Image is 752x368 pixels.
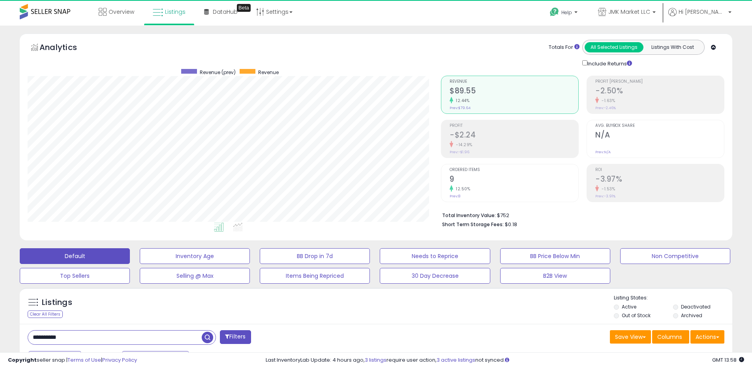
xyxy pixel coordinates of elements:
small: -1.63% [599,98,615,104]
button: All Selected Listings [585,42,643,52]
span: Profit [PERSON_NAME] [595,80,724,84]
button: Default [20,248,130,264]
span: Ordered Items [450,168,578,172]
button: Needs to Reprice [380,248,490,264]
div: Totals For [549,44,579,51]
button: Items Being Repriced [260,268,370,284]
button: 30 Day Decrease [380,268,490,284]
h5: Listings [42,297,72,308]
div: Tooltip anchor [237,4,251,12]
span: Columns [657,333,682,341]
b: Total Inventory Value: [442,212,496,219]
button: Last 7 Days [28,351,81,364]
span: ROI [595,168,724,172]
span: $0.18 [505,221,517,228]
a: 3 active listings [437,356,475,364]
div: Include Returns [576,59,641,68]
a: Terms of Use [68,356,101,364]
h2: -3.97% [595,175,724,185]
h2: $89.55 [450,86,578,97]
span: Help [561,9,572,16]
button: BB Price Below Min [500,248,610,264]
button: B2B View [500,268,610,284]
b: Short Term Storage Fees: [442,221,504,228]
li: $752 [442,210,718,219]
p: Listing States: [614,294,732,302]
h2: 9 [450,175,578,185]
button: Actions [690,330,724,344]
span: Revenue [258,69,279,76]
button: Selling @ Max [140,268,250,284]
span: Revenue (prev) [200,69,236,76]
span: Avg. Buybox Share [595,124,724,128]
span: Revenue [450,80,578,84]
small: 12.44% [453,98,469,104]
div: Clear All Filters [28,310,63,318]
label: Out of Stock [622,312,651,319]
span: Profit [450,124,578,128]
a: Hi [PERSON_NAME] [668,8,731,26]
i: Get Help [549,7,559,17]
span: Hi [PERSON_NAME] [679,8,726,16]
small: Prev: 8 [450,194,460,199]
span: DataHub [213,8,238,16]
button: Listings With Cost [643,42,702,52]
div: seller snap | | [8,357,137,364]
small: -14.29% [453,142,473,148]
strong: Copyright [8,356,37,364]
span: 2025-09-17 13:58 GMT [712,356,744,364]
small: 12.50% [453,186,470,192]
small: -1.53% [599,186,615,192]
button: Save View [610,330,651,344]
h5: Analytics [39,42,92,55]
button: Filters [220,330,251,344]
a: Privacy Policy [102,356,137,364]
label: Deactivated [681,303,711,310]
button: Top Sellers [20,268,130,284]
small: Prev: -$1.96 [450,150,469,154]
button: Sep-01 - Sep-07 [122,351,189,364]
h2: -2.50% [595,86,724,97]
label: Active [622,303,636,310]
button: Non Competitive [620,248,730,264]
small: Prev: -3.91% [595,194,615,199]
label: Archived [681,312,702,319]
a: 3 listings [365,356,386,364]
span: Overview [109,8,134,16]
span: JMK Market LLC [608,8,650,16]
span: Listings [165,8,186,16]
button: Columns [652,330,689,344]
h2: -$2.24 [450,130,578,141]
small: Prev: $79.64 [450,106,471,110]
button: Inventory Age [140,248,250,264]
small: Prev: N/A [595,150,611,154]
button: BB Drop in 7d [260,248,370,264]
small: Prev: -2.46% [595,106,616,110]
a: Help [544,1,585,26]
h2: N/A [595,130,724,141]
div: Last InventoryLab Update: 4 hours ago, require user action, not synced. [266,357,744,364]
